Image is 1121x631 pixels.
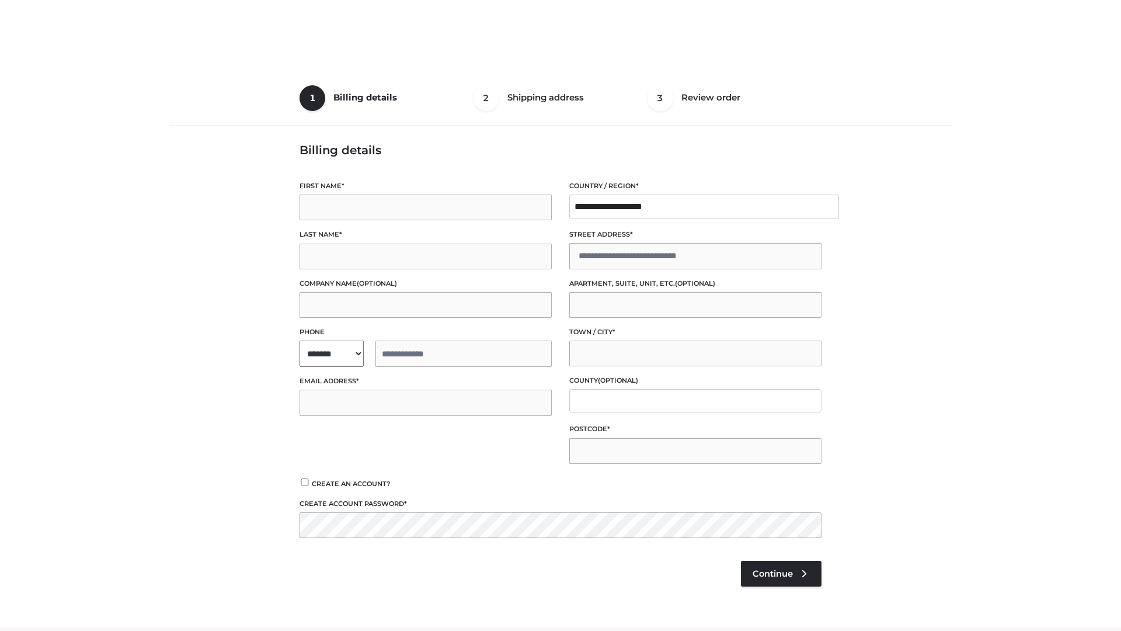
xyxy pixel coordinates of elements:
span: (optional) [675,279,715,287]
label: Company name [300,278,552,289]
a: Continue [741,561,821,587]
span: Create an account? [312,480,391,488]
label: Phone [300,327,552,338]
h3: Billing details [300,143,821,157]
label: Town / City [569,327,821,338]
span: Review order [681,92,740,103]
span: 2 [474,85,499,111]
span: (optional) [357,279,397,287]
label: Email address [300,376,552,387]
label: Country / Region [569,181,821,192]
label: First name [300,181,552,192]
label: County [569,375,821,386]
label: Street address [569,229,821,240]
label: Create account password [300,498,821,509]
label: Apartment, suite, unit, etc. [569,278,821,289]
span: Billing details [333,92,397,103]
label: Last name [300,229,552,240]
input: Create an account? [300,479,310,486]
span: 3 [647,85,673,111]
span: Shipping address [507,92,584,103]
span: Continue [753,568,793,579]
label: Postcode [569,424,821,435]
span: (optional) [598,376,638,384]
span: 1 [300,85,325,111]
